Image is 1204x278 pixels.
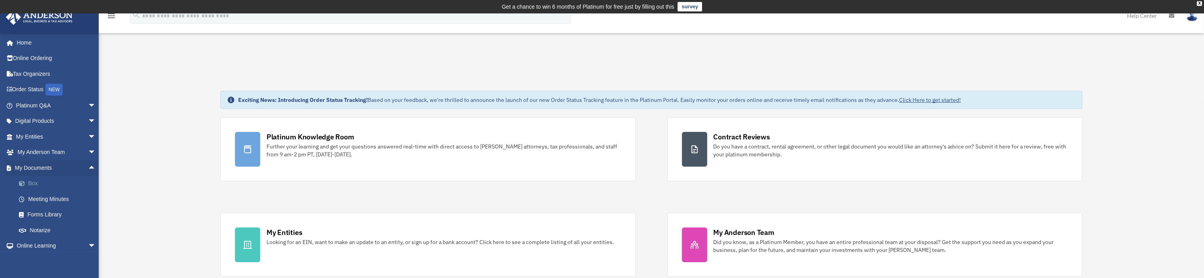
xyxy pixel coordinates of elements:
a: Box [11,176,108,192]
a: menu [107,14,116,21]
div: NEW [45,84,63,96]
span: arrow_drop_down [88,129,104,145]
a: Notarize [11,222,108,238]
a: My Anderson Teamarrow_drop_down [6,145,108,160]
img: Anderson Advisors Platinum Portal [4,9,75,25]
i: search [132,11,141,19]
a: My Documentsarrow_drop_up [6,160,108,176]
a: Tax Organizers [6,66,108,82]
div: Get a chance to win 6 months of Platinum for free just by filling out this [502,2,674,11]
div: My Anderson Team [714,227,774,237]
div: My Entities [267,227,302,237]
img: User Pic [1186,10,1198,21]
a: Click Here to get started! [899,96,961,103]
a: survey [678,2,702,11]
a: Contract Reviews Do you have a contract, rental agreement, or other legal document you would like... [667,117,1083,181]
div: Based on your feedback, we're thrilled to announce the launch of our new Order Status Tracking fe... [238,96,961,104]
a: Digital Productsarrow_drop_down [6,113,108,129]
a: My Entities Looking for an EIN, want to make an update to an entity, or sign up for a bank accoun... [220,213,636,277]
span: arrow_drop_down [88,98,104,114]
a: Forms Library [11,207,108,223]
div: Platinum Knowledge Room [267,132,354,142]
div: Contract Reviews [714,132,770,142]
div: Looking for an EIN, want to make an update to an entity, or sign up for a bank account? Click her... [267,238,614,246]
a: Meeting Minutes [11,191,108,207]
div: close [1197,1,1202,6]
a: My Anderson Team Did you know, as a Platinum Member, you have an entire professional team at your... [667,213,1083,277]
a: Order StatusNEW [6,82,108,98]
a: My Entitiesarrow_drop_down [6,129,108,145]
div: Did you know, as a Platinum Member, you have an entire professional team at your disposal? Get th... [714,238,1068,254]
a: Home [6,35,104,51]
a: Platinum Knowledge Room Further your learning and get your questions answered real-time with dire... [220,117,636,181]
span: arrow_drop_up [88,160,104,176]
a: Online Learningarrow_drop_down [6,238,108,254]
div: Further your learning and get your questions answered real-time with direct access to [PERSON_NAM... [267,143,621,158]
span: arrow_drop_down [88,113,104,130]
span: arrow_drop_down [88,238,104,254]
a: Online Ordering [6,51,108,66]
i: menu [107,11,116,21]
strong: Exciting News: Introducing Order Status Tracking! [238,96,368,103]
div: Do you have a contract, rental agreement, or other legal document you would like an attorney's ad... [714,143,1068,158]
a: Platinum Q&Aarrow_drop_down [6,98,108,113]
span: arrow_drop_down [88,145,104,161]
